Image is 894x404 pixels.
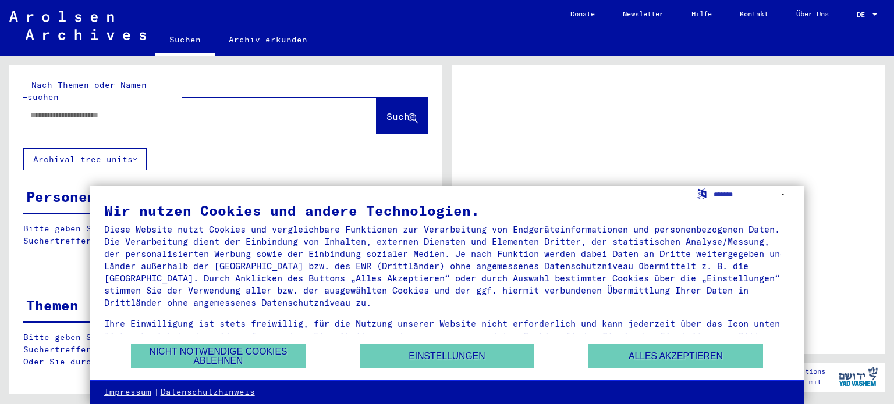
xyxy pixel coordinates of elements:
[857,10,870,19] span: DE
[377,98,428,134] button: Suche
[104,203,790,217] div: Wir nutzen Cookies und andere Technologien.
[161,387,255,398] a: Datenschutzhinweis
[104,223,790,309] div: Diese Website nutzt Cookies und vergleichbare Funktionen zur Verarbeitung von Endgeräteinformatio...
[215,26,321,53] a: Archiv erkunden
[23,331,428,368] p: Bitte geben Sie einen Suchbegriff ein oder nutzen Sie die Filter, um Suchertreffer zu erhalten. O...
[696,188,708,199] label: Sprache auswählen
[104,387,151,398] a: Impressum
[26,295,79,316] div: Themen
[588,344,763,368] button: Alles akzeptieren
[131,344,306,368] button: Nicht notwendige Cookies ablehnen
[9,11,146,40] img: Arolsen_neg.svg
[23,148,147,170] button: Archival tree units
[27,80,147,102] mat-label: Nach Themen oder Namen suchen
[26,186,96,207] div: Personen
[386,110,416,122] span: Suche
[155,26,215,56] a: Suchen
[714,186,790,203] select: Sprache auswählen
[360,344,534,368] button: Einstellungen
[23,223,427,247] p: Bitte geben Sie einen Suchbegriff ein oder nutzen Sie die Filter, um Suchertreffer zu erhalten.
[104,317,790,354] div: Ihre Einwilligung ist stets freiwillig, für die Nutzung unserer Website nicht erforderlich und ka...
[836,362,880,391] img: yv_logo.png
